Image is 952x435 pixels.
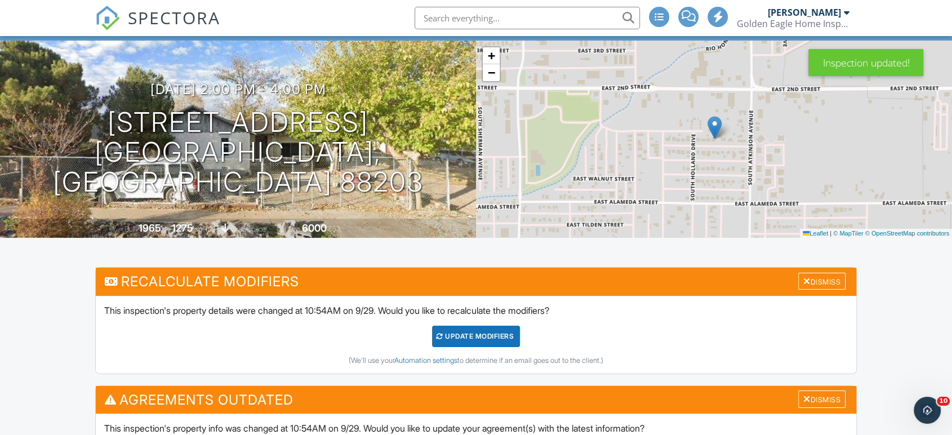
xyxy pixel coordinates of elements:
[830,230,831,237] span: |
[124,225,137,233] span: Built
[432,326,521,347] div: UPDATE Modifiers
[302,222,327,234] div: 6000
[96,386,856,414] h3: Agreements Outdated
[95,6,120,30] img: The Best Home Inspection Software - Spectora
[865,230,949,237] a: © OpenStreetMap contributors
[96,268,856,295] h3: Recalculate Modifiers
[18,108,458,197] h1: [STREET_ADDRESS] [GEOGRAPHIC_DATA], [GEOGRAPHIC_DATA] 88203
[768,7,841,18] div: [PERSON_NAME]
[737,18,849,29] div: Golden Eagle Home Inspection, LLC
[937,397,950,406] span: 10
[172,222,193,234] div: 1275
[150,82,326,97] h3: [DATE] 2:00 pm - 4:00 pm
[483,64,500,81] a: Zoom out
[483,47,500,64] a: Zoom in
[914,397,941,424] iframe: Intercom live chat
[231,225,266,233] span: crawlspace
[808,49,923,76] div: Inspection updated!
[139,222,161,234] div: 1965
[488,48,495,63] span: +
[328,225,342,233] span: sq.ft.
[488,65,495,79] span: −
[798,273,846,290] div: Dismiss
[415,7,640,29] input: Search everything...
[128,6,220,29] span: SPECTORA
[95,15,220,39] a: SPECTORA
[104,356,848,365] div: (We'll use your to determine if an email goes out to the client.)
[394,356,457,365] a: Automation settings
[195,225,211,233] span: sq. ft.
[803,230,828,237] a: Leaflet
[96,296,856,374] div: This inspection's property details were changed at 10:54AM on 9/29. Would you like to recalculate...
[833,230,864,237] a: © MapTiler
[798,390,846,408] div: Dismiss
[277,225,300,233] span: Lot Size
[708,116,722,139] img: Marker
